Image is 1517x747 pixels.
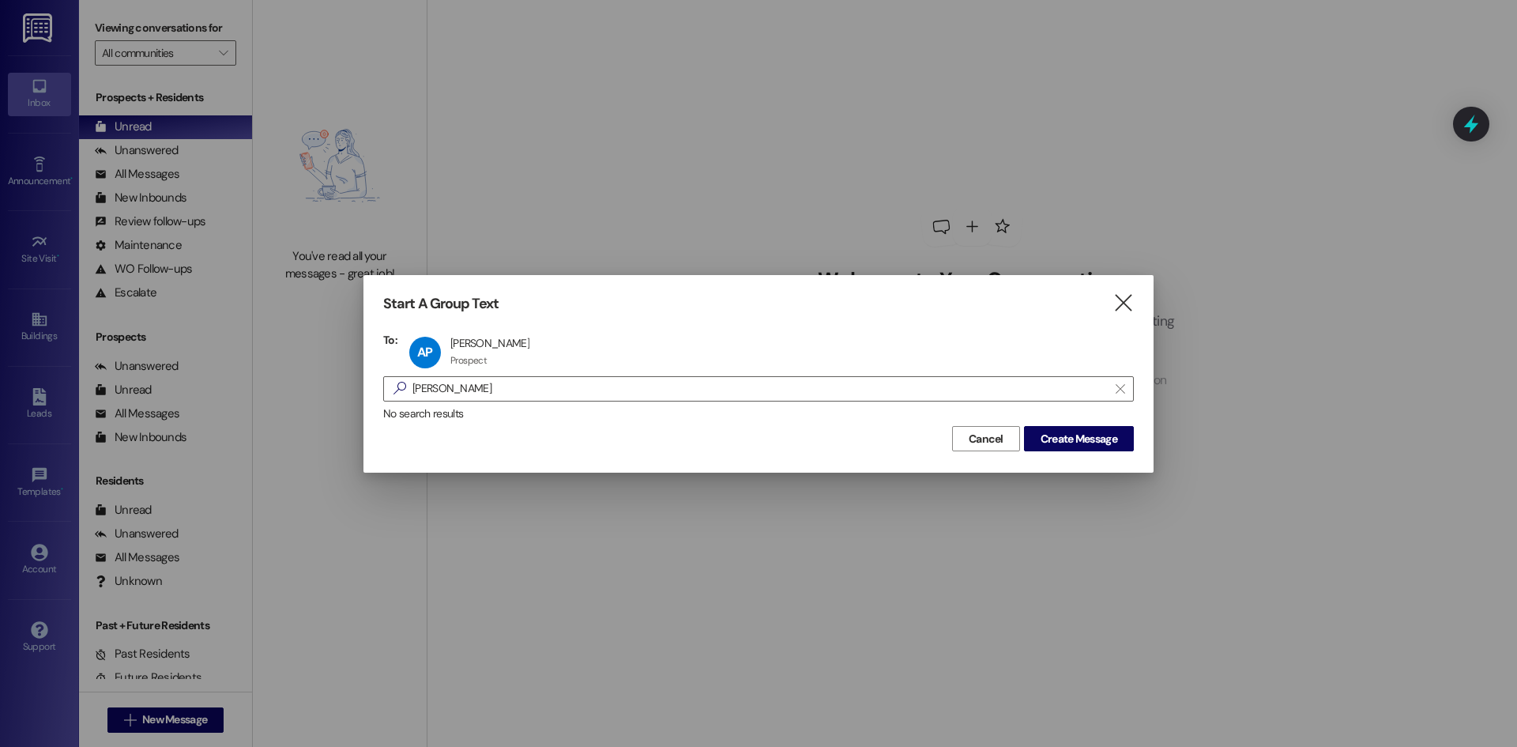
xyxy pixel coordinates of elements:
[969,431,1003,447] span: Cancel
[450,354,487,367] div: Prospect
[417,344,432,360] span: AP
[1041,431,1117,447] span: Create Message
[412,378,1108,400] input: Search for any contact or apartment
[450,336,529,350] div: [PERSON_NAME]
[1024,426,1134,451] button: Create Message
[383,333,397,347] h3: To:
[952,426,1020,451] button: Cancel
[383,406,1134,422] div: No search results
[387,380,412,397] i: 
[1112,295,1134,311] i: 
[383,295,499,313] h3: Start A Group Text
[1108,377,1133,401] button: Clear text
[1116,383,1124,395] i: 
